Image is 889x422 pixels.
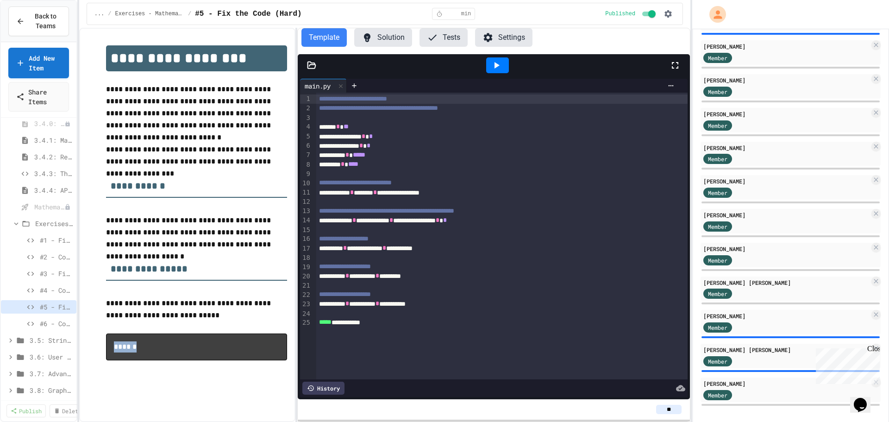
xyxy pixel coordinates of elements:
span: #4 - Complete the Code (Medium) [40,285,73,295]
div: [PERSON_NAME] [703,144,870,152]
div: [PERSON_NAME] [703,379,870,388]
span: #3 - Fix the Code (Medium) [40,269,73,278]
div: 14 [300,216,312,225]
span: Published [605,10,635,18]
div: 2 [300,104,312,113]
div: [PERSON_NAME] [703,245,870,253]
div: 8 [300,160,312,170]
div: 5 [300,132,312,141]
span: Member [708,155,727,163]
div: 24 [300,309,312,319]
span: #1 - Fix the Code (Easy) [40,235,73,245]
div: [PERSON_NAME] [703,312,870,320]
div: Unpublished [64,204,71,210]
div: [PERSON_NAME] [703,42,870,50]
span: Member [708,189,727,197]
span: Back to Teams [30,12,61,31]
div: [PERSON_NAME] [703,211,870,219]
a: Add New Item [8,48,69,78]
span: Member [708,54,727,62]
span: #6 - Complete the Code (Hard) [40,319,73,328]
span: #2 - Complete the Code (Easy) [40,252,73,262]
span: 3.4.2: Review - Mathematical Operators [34,152,73,162]
div: 10 [300,179,312,188]
div: 9 [300,170,312,179]
button: Settings [475,28,532,47]
div: 3 [300,113,312,123]
span: Member [708,222,727,231]
span: #5 - Fix the Code (Hard) [40,302,73,312]
div: 13 [300,207,312,216]
span: Exercises - Mathematical Operators [115,10,185,18]
div: 4 [300,122,312,132]
div: 20 [300,272,312,281]
span: #5 - Fix the Code (Hard) [195,8,301,19]
a: Delete [50,404,86,417]
span: Member [708,88,727,96]
div: 12 [300,197,312,207]
span: Member [708,121,727,130]
button: Solution [354,28,412,47]
span: 3.4.3: The World's Worst Farmers Market [34,169,73,178]
span: / [188,10,191,18]
div: 23 [300,300,312,309]
span: Member [708,256,727,265]
div: History [302,382,344,395]
div: My Account [700,4,728,25]
div: 6 [300,141,312,151]
div: [PERSON_NAME] [703,110,870,118]
div: 11 [300,188,312,197]
span: min [461,10,471,18]
div: 16 [300,234,312,244]
div: main.py [300,81,335,91]
div: Chat with us now!Close [4,4,64,59]
a: Share Items [8,82,69,112]
span: Member [708,391,727,399]
button: Template [301,28,347,47]
span: Member [708,290,727,298]
div: Content is published and visible to students [605,8,657,19]
span: 3.5: String Operators [30,335,73,345]
span: 3.7: Advanced Math in Python [30,369,73,378]
div: 7 [300,151,312,160]
div: Unpublished [64,120,71,127]
span: 3.4.4: AP Practice - Arithmetic Operators [34,185,73,195]
div: 25 [300,318,312,328]
button: Back to Teams [8,6,69,36]
span: 3.8: Graphics in Python [30,385,73,395]
div: 1 [300,94,312,104]
a: Publish [6,404,46,417]
span: 3.4.1: Mathematical Operators [34,135,73,145]
div: 15 [300,226,312,235]
iframe: chat widget [850,385,880,413]
div: [PERSON_NAME] [703,177,870,185]
div: 17 [300,244,312,253]
div: main.py [300,79,347,93]
span: ... [94,10,105,18]
span: Exercises - Mathematical Operators [35,219,73,228]
button: Tests [419,28,468,47]
iframe: chat widget [812,345,880,384]
div: [PERSON_NAME] [PERSON_NAME] [703,346,870,354]
span: Member [708,323,727,332]
div: 19 [300,263,312,272]
div: 18 [300,253,312,263]
div: [PERSON_NAME] [PERSON_NAME] [703,278,870,287]
div: [PERSON_NAME] [703,76,870,84]
span: 3.4.0: Unplugged Activity - Mathematical Operators [34,119,64,128]
span: Mathematical Operators - Quiz [34,202,64,212]
div: 22 [300,290,312,300]
div: 21 [300,281,312,290]
span: 3.6: User Input [30,352,73,362]
span: / [108,10,111,18]
span: Member [708,357,727,365]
